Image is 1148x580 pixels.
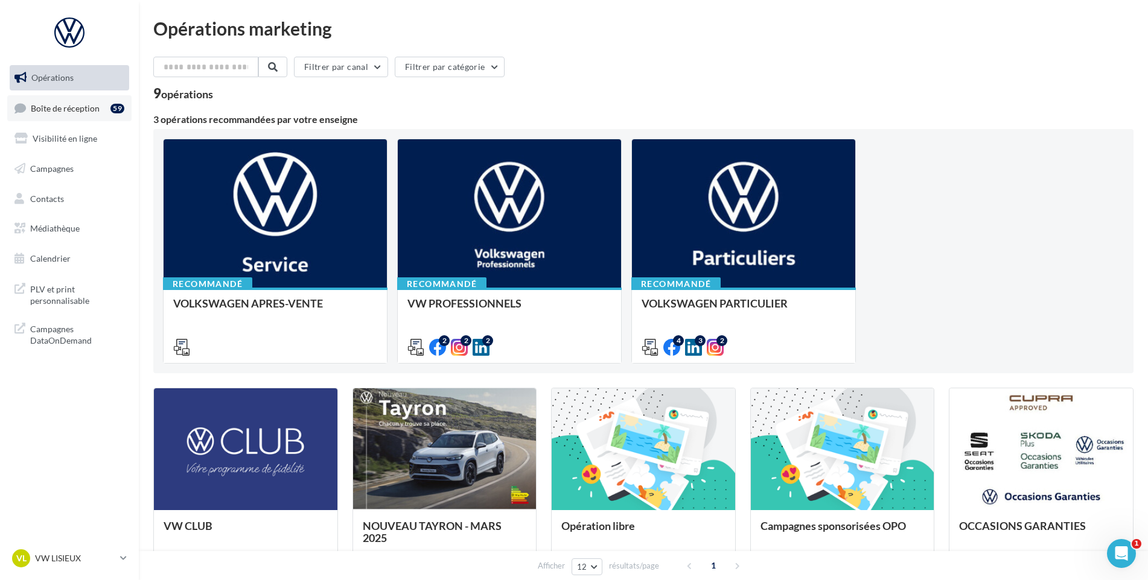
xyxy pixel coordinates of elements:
div: 2 [716,335,727,346]
div: 9 [153,87,213,100]
div: 2 [461,335,471,346]
div: 4 [673,335,684,346]
button: Filtrer par catégorie [395,57,505,77]
p: VW LISIEUX [35,552,115,564]
span: VOLKSWAGEN PARTICULIER [642,297,788,310]
a: Campagnes DataOnDemand [7,316,132,351]
span: VOLKSWAGEN APRES-VENTE [173,297,323,310]
span: résultats/page [609,560,659,572]
span: Campagnes sponsorisées OPO [761,519,906,532]
div: Recommandé [397,277,486,291]
div: 59 [110,104,124,113]
a: Visibilité en ligne [7,126,132,151]
span: 1 [704,556,723,575]
a: Boîte de réception59 [7,95,132,121]
span: 1 [1132,539,1141,549]
div: Opérations marketing [153,19,1134,37]
span: Afficher [538,560,565,572]
button: 12 [572,558,602,575]
span: VW CLUB [164,519,212,532]
div: 3 [695,335,706,346]
div: 3 opérations recommandées par votre enseigne [153,115,1134,124]
span: VW PROFESSIONNELS [407,297,521,310]
span: Visibilité en ligne [33,133,97,143]
a: Contacts [7,186,132,212]
iframe: Intercom live chat [1107,539,1136,568]
span: Calendrier [30,253,71,263]
span: Médiathèque [30,223,80,233]
a: PLV et print personnalisable [7,276,132,312]
div: Recommandé [631,277,721,291]
a: Calendrier [7,246,132,271]
span: Opérations [31,72,74,83]
span: Opération libre [561,519,635,532]
span: Campagnes DataOnDemand [30,321,124,347]
span: NOUVEAU TAYRON - MARS 2025 [363,519,502,544]
a: Médiathèque [7,216,132,241]
span: VL [16,552,27,564]
a: Opérations [7,65,132,90]
span: Campagnes [30,163,74,174]
span: Contacts [30,193,64,203]
div: Recommandé [163,277,252,291]
span: OCCASIONS GARANTIES [959,519,1086,532]
span: 12 [577,562,587,572]
a: VL VW LISIEUX [10,547,129,570]
div: opérations [161,89,213,99]
button: Filtrer par canal [294,57,388,77]
span: Boîte de réception [31,102,100,113]
span: PLV et print personnalisable [30,281,124,307]
div: 2 [439,335,450,346]
a: Campagnes [7,156,132,181]
div: 2 [482,335,493,346]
